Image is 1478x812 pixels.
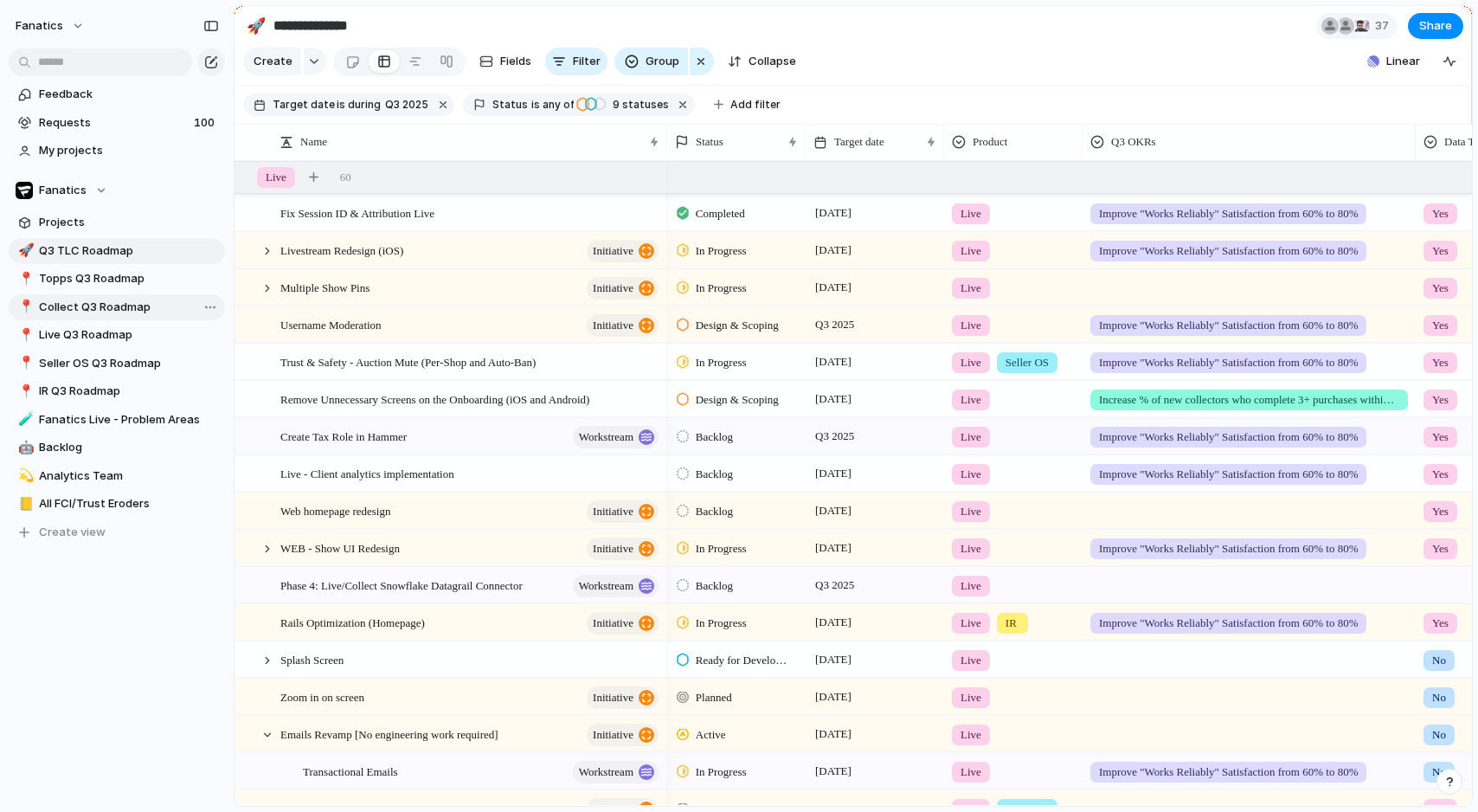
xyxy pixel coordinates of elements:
span: Improve "Works Reliably" Satisfaction from 60% to 80% [1099,317,1358,334]
a: My projects [9,138,225,164]
span: Add filter [730,97,781,113]
span: In Progress [696,354,747,371]
span: Live Q3 Roadmap [39,326,219,344]
span: 37 [1375,17,1394,35]
span: Web homepage redesign [280,500,390,520]
button: Q3 2025 [382,95,432,114]
span: 100 [194,114,218,132]
div: 🤖 [18,438,30,458]
button: initiative [587,314,659,337]
span: Username Moderation [280,314,382,334]
button: workstream [573,426,659,448]
span: Yes [1432,615,1449,632]
div: 📍IR Q3 Roadmap [9,378,225,404]
span: Target date [273,97,335,113]
span: Status [696,133,723,151]
span: [DATE] [811,463,856,484]
a: Feedback [9,81,225,107]
span: 9 [607,98,622,111]
div: 💫 [18,466,30,486]
span: Yes [1432,503,1449,520]
button: 🤖 [16,439,33,456]
span: Create Tax Role in Hammer [280,426,407,446]
span: [DATE] [811,240,856,261]
div: 📍 [18,297,30,317]
span: Live - Client analytics implementation [280,463,454,483]
span: Linear [1386,53,1420,70]
span: Improve "Works Reliably" Satisfaction from 60% to 80% [1099,354,1358,371]
button: 📍 [16,270,33,287]
span: Yes [1432,242,1449,260]
button: initiative [587,686,659,709]
div: 📍 [18,269,30,289]
span: Ready for Development [696,652,791,669]
div: 📍Topps Q3 Roadmap [9,266,225,292]
span: Live [961,205,981,222]
span: Design & Scoping [696,317,779,334]
button: initiative [587,538,659,560]
span: Q3 2025 [811,314,858,335]
div: 🤖Backlog [9,435,225,461]
button: 9 statuses [575,95,672,114]
span: initiative [593,276,633,300]
span: In Progress [696,764,747,781]
div: 🧪 [18,409,30,429]
span: Live [961,764,981,781]
span: Live [961,317,981,334]
span: Collect Q3 Roadmap [39,299,219,316]
span: Yes [1432,317,1449,334]
span: Live [961,354,981,371]
span: [DATE] [811,277,856,298]
span: Completed [696,205,745,222]
span: initiative [593,611,633,635]
span: initiative [593,239,633,263]
button: 📍 [16,299,33,316]
span: Active [696,726,726,744]
span: Product [973,133,1007,151]
a: 📒All FCI/Trust Eroders [9,491,225,517]
a: 💫Analytics Team [9,463,225,489]
span: Q3 2025 [385,97,428,113]
div: 🚀 [247,14,266,37]
span: Improve "Works Reliably" Satisfaction from 60% to 80% [1099,540,1358,557]
span: Remove Unnecessary Screens on the Onboarding (iOS and Android) [280,389,589,409]
span: No [1432,764,1446,781]
span: Fanatics [39,182,87,199]
span: [DATE] [811,203,856,223]
span: Live [961,429,981,446]
span: Yes [1432,466,1449,483]
span: initiative [593,313,633,338]
span: No [1432,689,1446,706]
button: Fanatics [9,177,225,203]
a: 📍Seller OS Q3 Roadmap [9,351,225,377]
button: fanatics [8,12,93,40]
button: 📍 [16,383,33,400]
span: Live [266,169,286,186]
button: 📍 [16,355,33,372]
span: In Progress [696,540,747,557]
span: fanatics [16,17,63,35]
span: workstream [579,425,633,449]
span: Live [961,577,981,595]
span: Share [1419,17,1452,35]
span: [DATE] [811,686,856,707]
span: Design & Scoping [696,391,779,409]
span: Backlog [39,439,219,456]
span: [DATE] [811,724,856,744]
span: Fix Session ID & Attribution Live [280,203,434,222]
span: Live [961,391,981,409]
span: Target date [834,133,884,151]
button: isduring [335,95,383,114]
div: 📍Collect Q3 Roadmap [9,294,225,320]
span: No [1432,726,1446,744]
button: Share [1408,13,1463,39]
button: 📍 [16,326,33,344]
span: Seller OS Q3 Roadmap [39,355,219,372]
button: Create [243,48,301,75]
span: Live [961,242,981,260]
span: In Progress [696,280,747,297]
span: Improve "Works Reliably" Satisfaction from 60% to 80% [1099,466,1358,483]
button: initiative [587,240,659,262]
